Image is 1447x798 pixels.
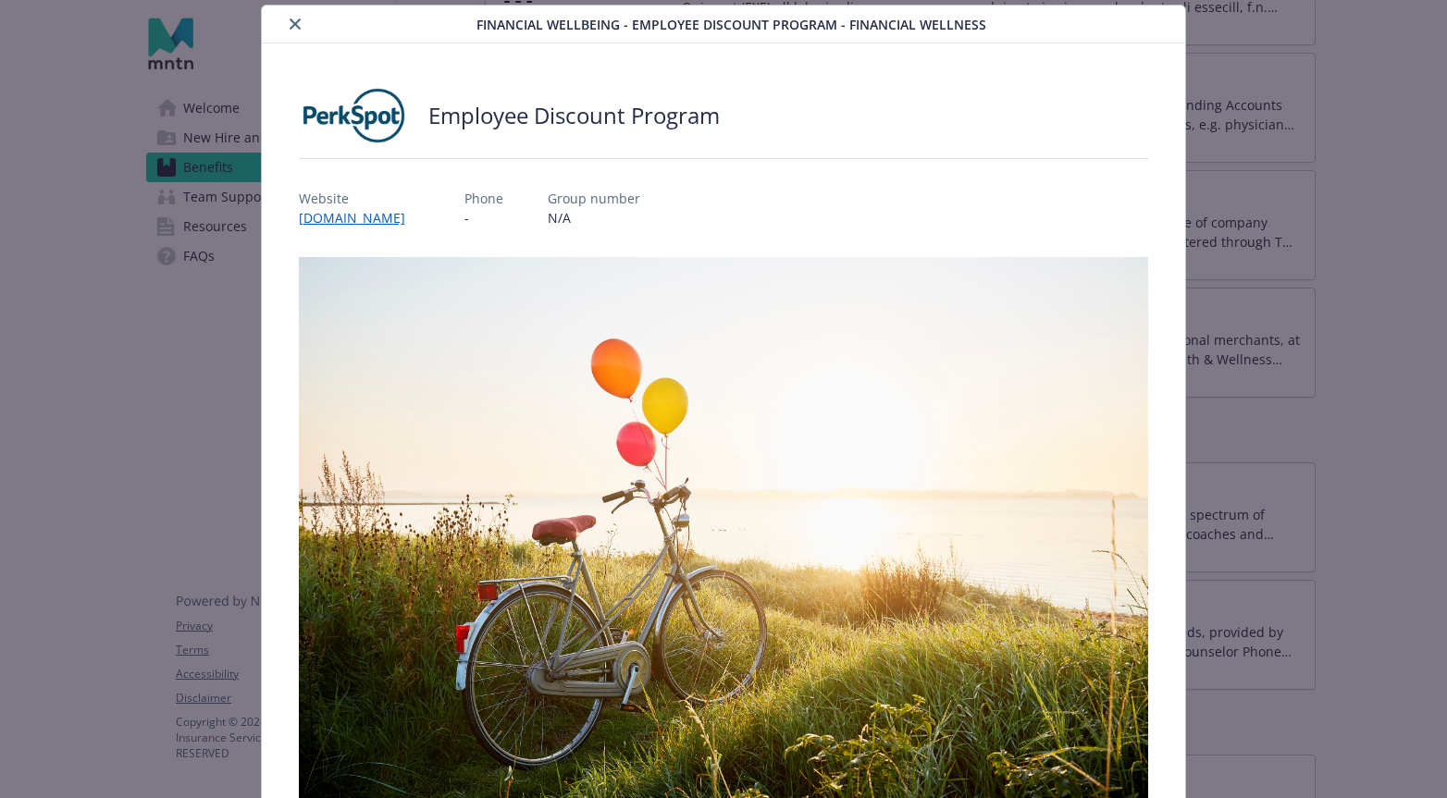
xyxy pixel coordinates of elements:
span: Financial Wellbeing - Employee Discount Program - Financial Wellness [476,15,986,34]
p: N/A [548,208,640,227]
a: [DOMAIN_NAME] [299,209,420,227]
p: Phone [464,189,503,208]
p: Group number [548,189,640,208]
button: close [284,13,306,35]
p: Website [299,189,420,208]
img: PerkSpot [299,88,410,143]
p: - [464,208,503,227]
h2: Employee Discount Program [428,100,720,131]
